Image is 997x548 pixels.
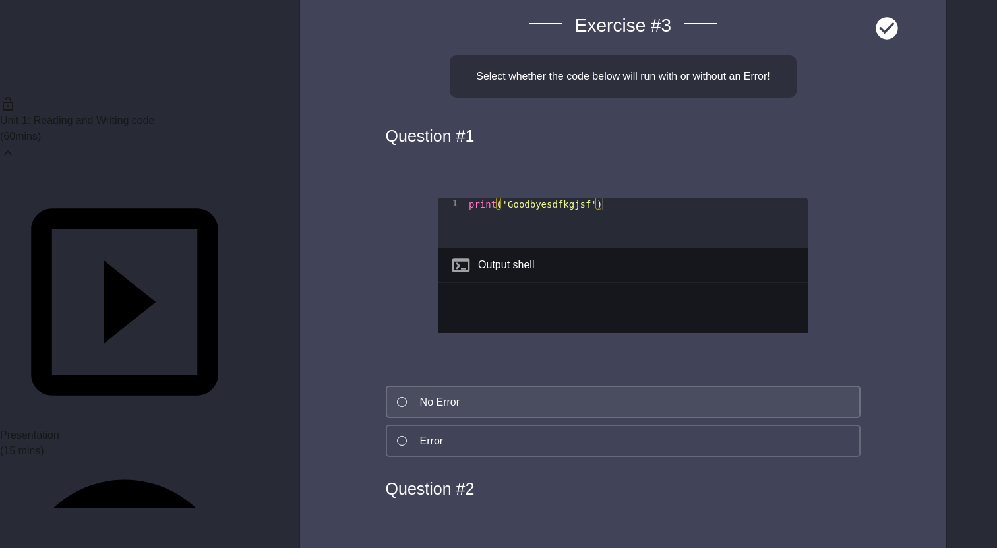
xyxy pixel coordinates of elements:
div: No Error [420,394,460,410]
h4: Question # 2 [386,477,861,502]
button: Error [386,425,861,457]
span: Exercise # 3 [516,9,731,42]
div: 1 [438,198,466,210]
div: Error [420,433,444,449]
div: Output shell [478,257,534,273]
button: No Error [386,386,861,418]
h4: Question # 1 [386,124,861,149]
div: Select whether the code below will run with or without an Error! [450,55,797,98]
